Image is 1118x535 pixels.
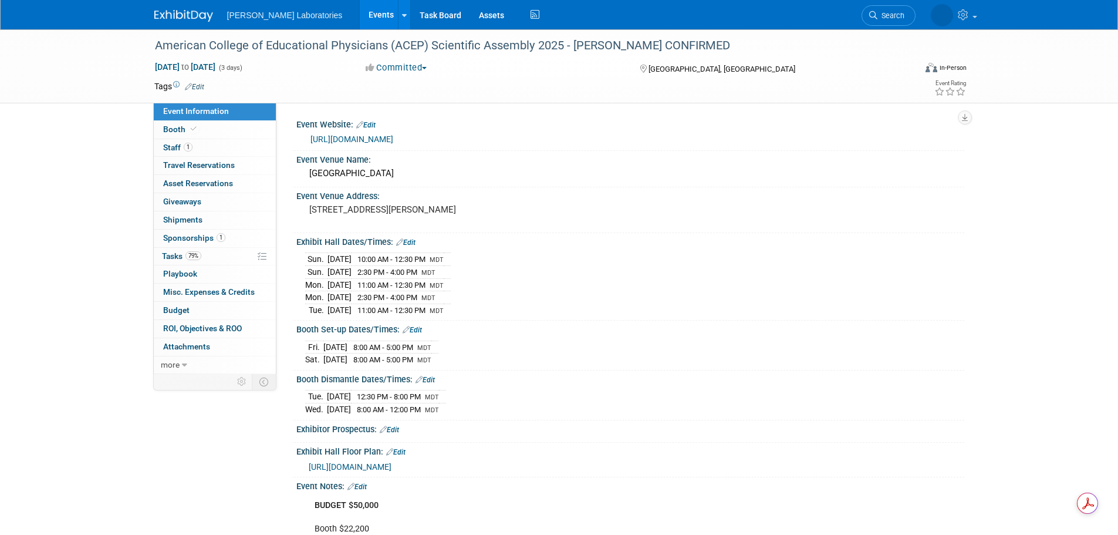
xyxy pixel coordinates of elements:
[154,320,276,338] a: ROI, Objectives & ROO
[154,284,276,301] a: Misc. Expenses & Credits
[163,197,201,206] span: Giveaways
[161,360,180,369] span: more
[154,121,276,139] a: Booth
[327,403,351,416] td: [DATE]
[154,139,276,157] a: Staff1
[154,157,276,174] a: Travel Reservations
[357,293,417,302] span: 2:30 PM - 4:00 PM
[357,255,425,264] span: 10:00 AM - 12:30 PM
[154,62,216,72] span: [DATE] [DATE]
[154,193,276,211] a: Giveaways
[191,126,197,132] i: Booth reservation complete
[232,374,252,389] td: Personalize Event Tab Strip
[357,281,425,290] span: 11:00 AM - 12:30 PM
[403,326,422,334] a: Edit
[648,65,795,73] span: [GEOGRAPHIC_DATA], [GEOGRAPHIC_DATA]
[386,448,406,456] a: Edit
[305,354,323,366] td: Sat.
[296,233,964,248] div: Exhibit Hall Dates/Times:
[327,391,351,403] td: [DATE]
[154,356,276,374] a: more
[877,11,904,20] span: Search
[163,305,190,315] span: Budget
[154,230,276,247] a: Sponsorships1
[154,248,276,265] a: Tasks79%
[305,253,327,266] td: Sun.
[357,392,421,401] span: 12:30 PM - 8:00 PM
[296,477,964,493] div: Event Notes:
[185,251,201,260] span: 79%
[296,151,964,166] div: Event Venue Name:
[163,269,197,278] span: Playbook
[296,116,964,131] div: Event Website:
[163,233,225,243] span: Sponsorships
[421,294,435,302] span: MDT
[327,291,352,304] td: [DATE]
[296,187,964,202] div: Event Venue Address:
[163,342,210,351] span: Attachments
[357,306,425,315] span: 11:00 AM - 12:30 PM
[296,443,964,458] div: Exhibit Hall Floor Plan:
[305,403,327,416] td: Wed.
[227,11,343,20] span: [PERSON_NAME] Laboratories
[425,393,439,401] span: MDT
[163,143,192,152] span: Staff
[323,341,347,354] td: [DATE]
[430,307,444,315] span: MDT
[154,211,276,229] a: Shipments
[163,324,242,333] span: ROI, Objectives & ROO
[430,256,444,264] span: MDT
[163,160,235,170] span: Travel Reservations
[305,278,327,291] td: Mon.
[154,175,276,193] a: Asset Reservations
[380,426,399,434] a: Edit
[252,374,276,389] td: Toggle Event Tabs
[305,266,327,279] td: Sun.
[362,62,431,74] button: Committed
[396,238,416,247] a: Edit
[218,64,242,72] span: (3 days)
[425,406,439,414] span: MDT
[154,80,204,92] td: Tags
[154,265,276,283] a: Playbook
[846,61,967,79] div: Event Format
[163,287,255,297] span: Misc. Expenses & Credits
[154,338,276,356] a: Attachments
[163,179,233,188] span: Asset Reservations
[353,343,413,352] span: 8:00 AM - 5:00 PM
[305,341,323,354] td: Fri.
[417,344,431,352] span: MDT
[296,321,964,336] div: Booth Set-up Dates/Times:
[327,253,352,266] td: [DATE]
[163,215,202,224] span: Shipments
[323,354,347,366] td: [DATE]
[305,164,955,183] div: [GEOGRAPHIC_DATA]
[151,35,898,56] div: American College of Educational Physicians (ACEP) Scientific Assembly 2025 - [PERSON_NAME] CONFIRMED
[315,500,379,510] b: BUDGET $50,000
[163,125,199,134] span: Booth
[162,251,201,261] span: Tasks
[154,103,276,120] a: Event Information
[185,83,204,91] a: Edit
[305,291,327,304] td: Mon.
[154,10,213,22] img: ExhibitDay
[357,405,421,414] span: 8:00 AM - 12:00 PM
[184,143,192,152] span: 1
[931,4,953,26] img: Tisha Davis
[416,376,435,384] a: Edit
[163,106,229,116] span: Event Information
[939,63,967,72] div: In-Person
[862,5,916,26] a: Search
[421,269,435,277] span: MDT
[356,121,376,129] a: Edit
[180,62,191,72] span: to
[296,420,964,436] div: Exhibitor Prospectus:
[305,391,327,403] td: Tue.
[347,483,367,491] a: Edit
[154,302,276,319] a: Budget
[926,63,937,72] img: Format-Inperson.png
[327,266,352,279] td: [DATE]
[327,304,352,316] td: [DATE]
[357,268,417,277] span: 2:30 PM - 4:00 PM
[309,204,562,215] pre: [STREET_ADDRESS][PERSON_NAME]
